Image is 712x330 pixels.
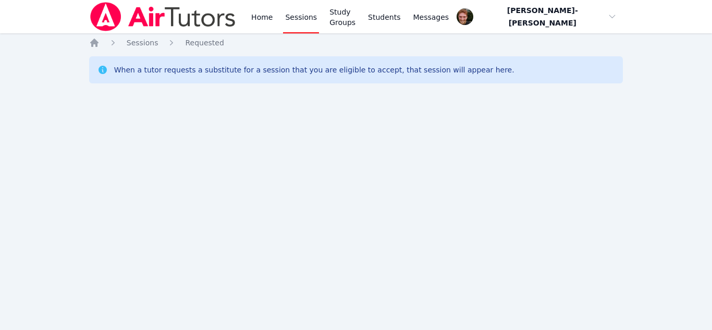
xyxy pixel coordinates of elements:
[413,12,449,22] span: Messages
[127,38,158,48] a: Sessions
[89,38,623,48] nav: Breadcrumb
[127,39,158,47] span: Sessions
[185,39,224,47] span: Requested
[114,65,514,75] div: When a tutor requests a substitute for a session that you are eligible to accept, that session wi...
[89,2,237,31] img: Air Tutors
[185,38,224,48] a: Requested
